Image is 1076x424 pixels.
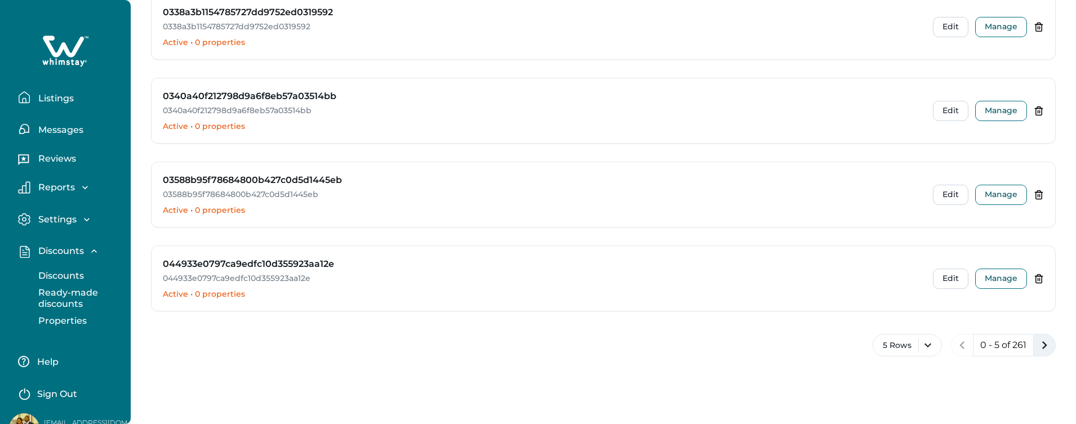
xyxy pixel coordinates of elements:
[163,90,336,103] h3: 0340a40f212798d9a6f8eb57a03514bb
[26,265,130,287] button: Discounts
[933,269,968,289] button: Edit
[35,315,87,327] p: Properties
[35,270,84,282] p: Discounts
[163,21,919,33] p: 0338a3b1154785727dd9752ed0319592
[873,334,942,356] button: 5 Rows
[35,287,130,309] p: Ready-made discounts
[18,245,122,258] button: Discounts
[26,310,130,332] button: Properties
[35,182,75,193] p: Reports
[980,340,1026,351] p: 0 - 5 of 261
[18,265,122,332] div: Discounts
[163,173,342,187] h3: 03588b95f78684800b427c0d5d1445eb
[163,105,919,117] p: 0340a40f212798d9a6f8eb57a03514bb
[26,287,130,310] button: Ready-made discounts
[35,153,76,164] p: Reviews
[933,101,968,121] button: Edit
[975,185,1027,205] button: Manage
[163,121,919,132] p: Active • 0 properties
[35,93,74,104] p: Listings
[37,389,77,400] p: Sign Out
[163,189,919,200] p: 03588b95f78684800b427c0d5d1445eb
[975,17,1027,37] button: Manage
[933,185,968,205] button: Edit
[18,181,122,194] button: Reports
[163,257,334,271] h3: 044933e0797ca9edfc10d355923aa12e
[163,205,919,216] p: Active • 0 properties
[18,118,122,140] button: Messages
[18,382,118,404] button: Sign Out
[163,289,919,300] p: Active • 0 properties
[163,273,919,284] p: 044933e0797ca9edfc10d355923aa12e
[951,334,973,356] button: previous page
[975,101,1027,121] button: Manage
[35,214,77,225] p: Settings
[34,356,59,368] p: Help
[163,37,919,48] p: Active • 0 properties
[18,213,122,226] button: Settings
[35,124,83,136] p: Messages
[18,149,122,172] button: Reviews
[973,334,1034,356] button: 0 - 5 of 261
[35,246,84,257] p: Discounts
[975,269,1027,289] button: Manage
[163,6,333,19] h3: 0338a3b1154785727dd9752ed0319592
[1033,334,1056,356] button: next page
[18,350,118,373] button: Help
[933,17,968,37] button: Edit
[18,86,122,109] button: Listings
